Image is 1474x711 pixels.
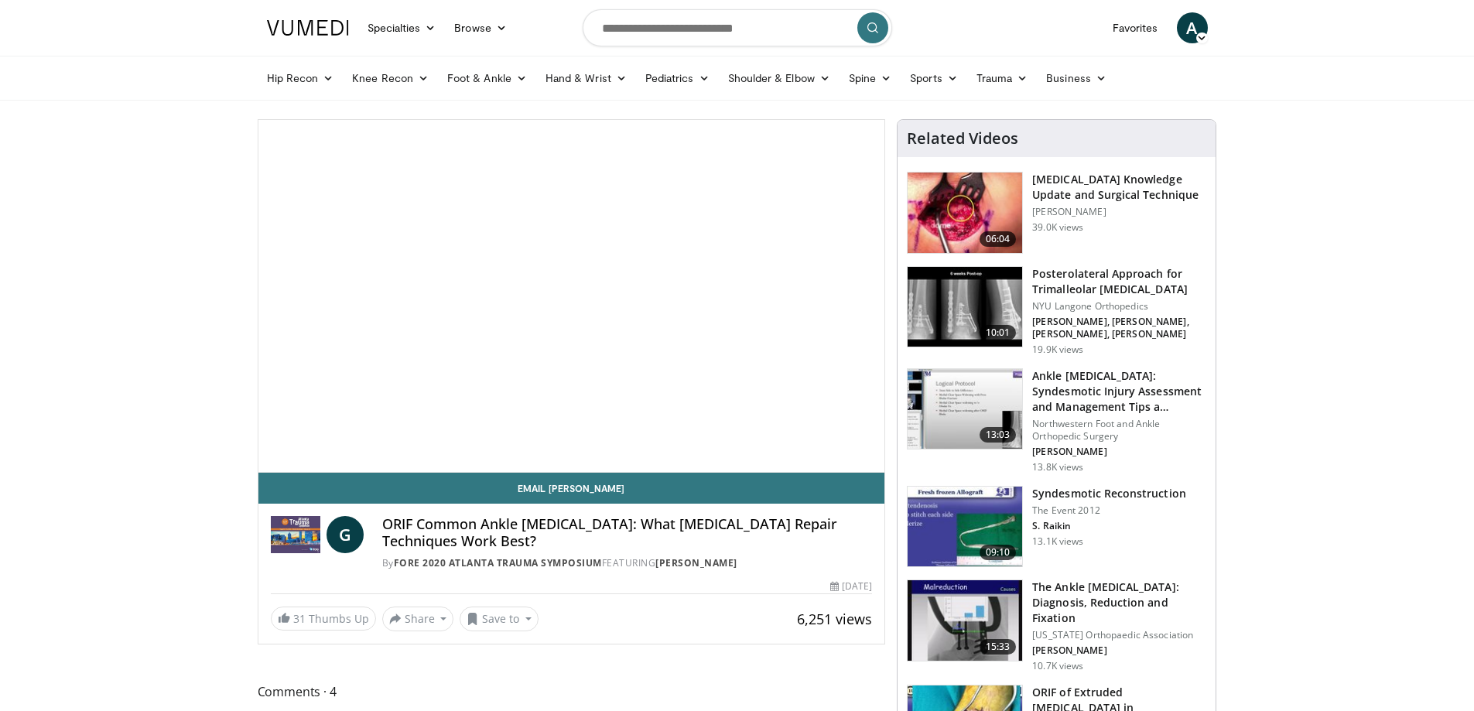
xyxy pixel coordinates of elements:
[258,63,344,94] a: Hip Recon
[908,267,1022,347] img: c0f63c0b-8f63-4604-9672-914854de11fa.jpeg.150x105_q85_crop-smart_upscale.jpg
[980,427,1017,443] span: 13:03
[1032,486,1186,501] h3: Syndesmotic Reconstruction
[1032,368,1206,415] h3: Ankle [MEDICAL_DATA]: Syndesmotic Injury Assessment and Management Tips a…
[267,20,349,36] img: VuMedi Logo
[907,486,1206,568] a: 09:10 Syndesmotic Reconstruction The Event 2012 S. Raikin 13.1K views
[343,63,438,94] a: Knee Recon
[271,516,320,553] img: FORE 2020 Atlanta Trauma Symposium
[1032,644,1206,657] p: [PERSON_NAME]
[907,172,1206,254] a: 06:04 [MEDICAL_DATA] Knowledge Update and Surgical Technique [PERSON_NAME] 39.0K views
[907,368,1206,473] a: 13:03 Ankle [MEDICAL_DATA]: Syndesmotic Injury Assessment and Management Tips a… Northwestern Foo...
[1032,206,1206,218] p: [PERSON_NAME]
[1032,266,1206,297] h3: Posterolateral Approach for Trimalleolar [MEDICAL_DATA]
[908,369,1022,450] img: 476a2f31-7f3f-4e9d-9d33-f87c8a4a8783.150x105_q85_crop-smart_upscale.jpg
[908,487,1022,567] img: -TiYc6krEQGNAzh34xMDoxOmtxOwKG7D_1.150x105_q85_crop-smart_upscale.jpg
[719,63,840,94] a: Shoulder & Elbow
[358,12,446,43] a: Specialties
[908,173,1022,253] img: XzOTlMlQSGUnbGTX4xMDoxOjBzMTt2bJ.150x105_q85_crop-smart_upscale.jpg
[460,607,539,631] button: Save to
[1032,221,1083,234] p: 39.0K views
[327,516,364,553] a: G
[980,545,1017,560] span: 09:10
[1032,629,1206,641] p: [US_STATE] Orthopaedic Association
[1032,461,1083,473] p: 13.8K views
[980,325,1017,340] span: 10:01
[907,129,1018,148] h4: Related Videos
[445,12,516,43] a: Browse
[1032,660,1083,672] p: 10.7K views
[382,556,873,570] div: By FEATURING
[258,120,885,473] video-js: Video Player
[980,231,1017,247] span: 06:04
[907,579,1206,672] a: 15:33 The Ankle [MEDICAL_DATA]: Diagnosis, Reduction and Fixation [US_STATE] Orthopaedic Associat...
[1032,520,1186,532] p: S. Raikin
[293,611,306,626] span: 31
[901,63,967,94] a: Sports
[1032,446,1206,458] p: [PERSON_NAME]
[908,580,1022,661] img: ed563970-8bde-47f1-b653-c907ef04fde0.150x105_q85_crop-smart_upscale.jpg
[1032,535,1083,548] p: 13.1K views
[258,473,885,504] a: Email [PERSON_NAME]
[536,63,636,94] a: Hand & Wrist
[1032,418,1206,443] p: Northwestern Foot and Ankle Orthopedic Surgery
[1037,63,1116,94] a: Business
[438,63,536,94] a: Foot & Ankle
[907,266,1206,356] a: 10:01 Posterolateral Approach for Trimalleolar [MEDICAL_DATA] NYU Langone Orthopedics [PERSON_NAM...
[797,610,872,628] span: 6,251 views
[1032,504,1186,517] p: The Event 2012
[980,639,1017,655] span: 15:33
[394,556,602,569] a: FORE 2020 Atlanta Trauma Symposium
[1032,579,1206,626] h3: The Ankle [MEDICAL_DATA]: Diagnosis, Reduction and Fixation
[1103,12,1168,43] a: Favorites
[830,579,872,593] div: [DATE]
[840,63,901,94] a: Spine
[636,63,719,94] a: Pediatrics
[655,556,737,569] a: [PERSON_NAME]
[1032,300,1206,313] p: NYU Langone Orthopedics
[382,516,873,549] h4: ORIF Common Ankle [MEDICAL_DATA]: What [MEDICAL_DATA] Repair Techniques Work Best?
[382,607,454,631] button: Share
[967,63,1038,94] a: Trauma
[258,682,886,702] span: Comments 4
[1177,12,1208,43] a: A
[1032,344,1083,356] p: 19.9K views
[583,9,892,46] input: Search topics, interventions
[1032,316,1206,340] p: [PERSON_NAME], [PERSON_NAME], [PERSON_NAME], [PERSON_NAME]
[1032,172,1206,203] h3: [MEDICAL_DATA] Knowledge Update and Surgical Technique
[271,607,376,631] a: 31 Thumbs Up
